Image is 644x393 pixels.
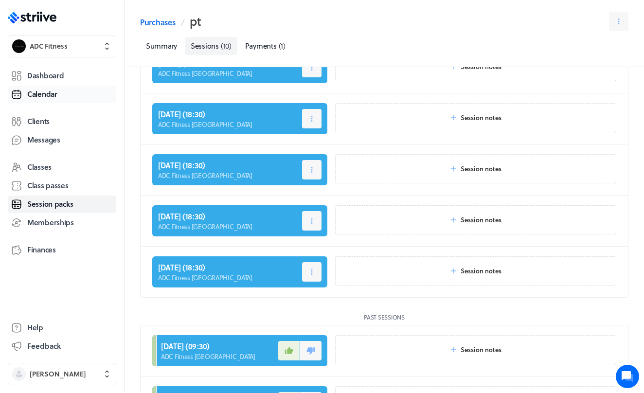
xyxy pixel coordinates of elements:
[8,319,116,337] a: Help
[8,35,116,57] button: ADC FitnessADC Fitness
[8,113,116,130] a: Clients
[15,47,180,63] h1: Hi [PERSON_NAME]
[461,267,501,275] span: Session notes
[190,12,201,31] h2: pt
[27,116,50,126] span: Clients
[30,369,86,379] span: [PERSON_NAME]
[8,363,116,385] button: [PERSON_NAME]
[140,12,201,31] nav: Breadcrumb
[461,345,501,354] span: Session notes
[191,40,219,51] span: Sessions
[12,39,26,53] img: ADC Fitness
[27,162,52,172] span: Classes
[140,37,183,55] a: Summary
[8,159,116,176] a: Classes
[8,241,116,259] a: Finances
[15,113,179,133] button: New conversation
[335,154,616,183] button: Session notes
[13,151,181,163] p: Find an answer quickly
[140,309,628,325] header: Past sessions
[461,164,501,173] span: Session notes
[279,40,286,51] span: ( 1 )
[27,199,73,209] span: Session packs
[8,86,116,103] a: Calendar
[27,135,60,145] span: Messages
[140,17,175,28] a: Purchases
[27,245,56,255] span: Finances
[27,180,69,191] span: Class passes
[8,131,116,149] a: Messages
[335,335,616,364] button: Session notes
[8,196,116,213] a: Session packs
[8,177,116,195] a: Class passes
[8,67,116,85] a: Dashboard
[15,65,180,96] h2: We're here to help. Ask us anything!
[8,214,116,232] a: Memberships
[63,119,117,127] span: New conversation
[461,113,501,122] span: Session notes
[185,37,237,55] a: Sessions(10)
[27,217,74,228] span: Memberships
[245,40,277,51] span: Payments
[335,256,616,286] button: Session notes
[221,40,232,51] span: ( 10 )
[616,365,639,388] iframe: gist-messenger-bubble-iframe
[27,71,64,81] span: Dashboard
[28,167,174,187] input: Search articles
[30,41,68,51] span: ADC Fitness
[140,37,628,55] nav: Tabs
[8,338,116,355] button: Feedback
[461,215,501,224] span: Session notes
[27,341,61,351] span: Feedback
[335,103,616,132] button: Session notes
[27,89,57,99] span: Calendar
[239,37,291,55] a: Payments(1)
[335,205,616,234] button: Session notes
[27,322,43,333] span: Help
